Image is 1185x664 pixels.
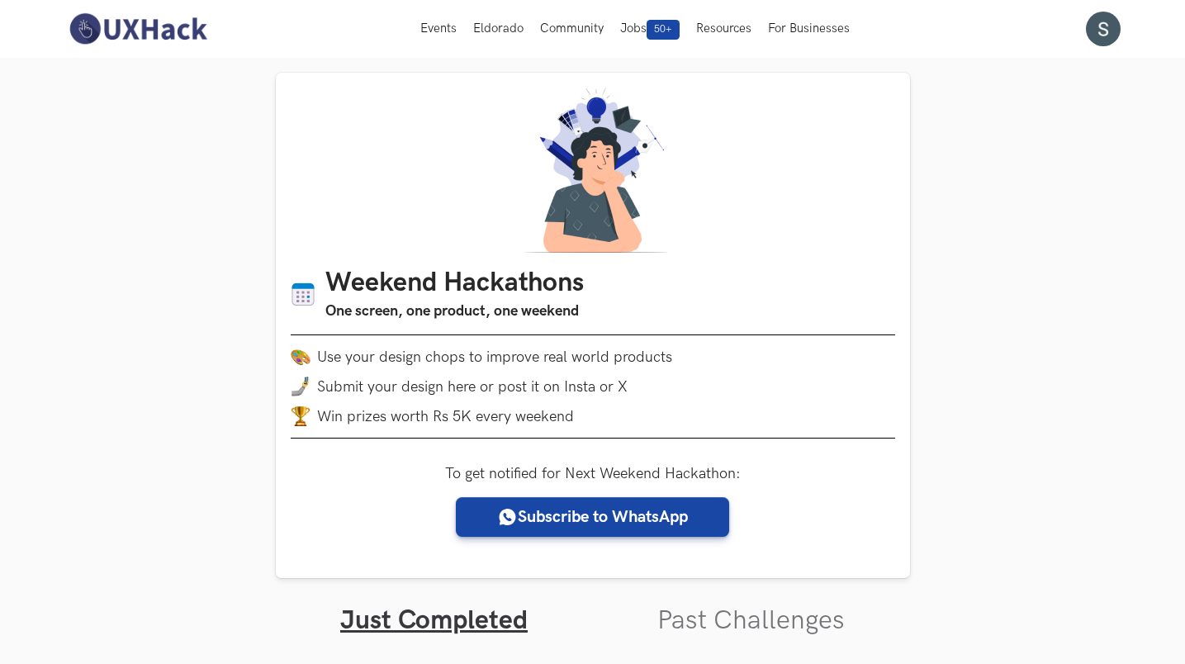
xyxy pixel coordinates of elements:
ul: Tabs Interface [276,578,910,637]
img: trophy.png [291,406,310,426]
h1: Weekend Hackathons [325,268,584,300]
img: mobile-in-hand.png [291,377,310,396]
h3: One screen, one product, one weekend [325,300,584,323]
img: A designer thinking [514,88,672,253]
label: To get notified for Next Weekend Hackathon: [445,465,741,482]
span: Submit your design here or post it on Insta or X [317,378,628,396]
img: UXHack-logo.png [64,12,211,46]
a: Past Challenges [657,605,845,637]
span: 50+ [647,20,680,40]
li: Use your design chops to improve real world products [291,347,895,367]
a: Just Completed [340,605,528,637]
img: Your profile pic [1086,12,1121,46]
li: Win prizes worth Rs 5K every weekend [291,406,895,426]
img: palette.png [291,347,310,367]
a: Subscribe to WhatsApp [456,497,729,537]
img: Calendar icon [291,282,315,307]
